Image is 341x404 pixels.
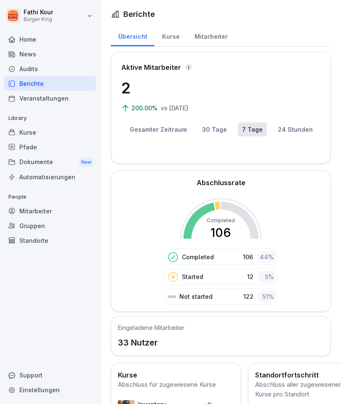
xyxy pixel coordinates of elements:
[238,122,267,136] button: 7 Tage
[4,218,96,233] a: Gruppen
[118,323,184,332] h5: Eingeladene Mitarbeiter
[4,91,96,106] a: Veranstaltungen
[198,122,231,136] button: 30 Tage
[4,154,96,170] a: DokumenteNew
[121,62,181,72] p: Aktive Mitarbeiter
[274,122,317,136] button: 24 Stunden
[243,292,253,301] p: 122
[125,122,191,136] button: Gesamter Zeitraum
[118,336,184,349] p: 33 Nutzer
[4,233,96,248] a: Standorte
[79,157,93,167] div: New
[4,32,96,47] a: Home
[155,25,187,46] a: Kurse
[182,272,203,281] p: Started
[179,292,213,301] p: Not started
[4,190,96,204] p: People
[161,104,188,112] p: vs [DATE]
[197,178,245,188] h2: Abschlussrate
[247,272,253,281] p: 12
[4,76,96,91] a: Berichte
[4,61,96,76] a: Audits
[24,16,53,22] p: Burger King
[121,77,320,99] p: 2
[24,9,53,16] p: Fathi Kour
[4,368,96,383] div: Support
[187,25,235,46] a: Mitarbeiter
[258,271,276,283] div: 5 %
[111,25,155,46] a: Übersicht
[4,383,96,397] a: Einstellungen
[4,154,96,170] div: Dokumente
[4,204,96,218] a: Mitarbeiter
[4,112,96,125] p: Library
[243,252,253,261] p: 106
[258,290,276,303] div: 51 %
[182,252,214,261] p: Completed
[118,380,234,390] div: Abschluss für zugewiesene Kurse
[123,8,155,20] h1: Berichte
[4,47,96,61] a: News
[257,251,276,263] div: 44 %
[131,104,159,112] p: 200.00%
[4,125,96,140] a: Kurse
[4,140,96,154] a: Pfade
[118,370,234,380] h2: Kurse
[4,170,96,184] a: Automatisierungen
